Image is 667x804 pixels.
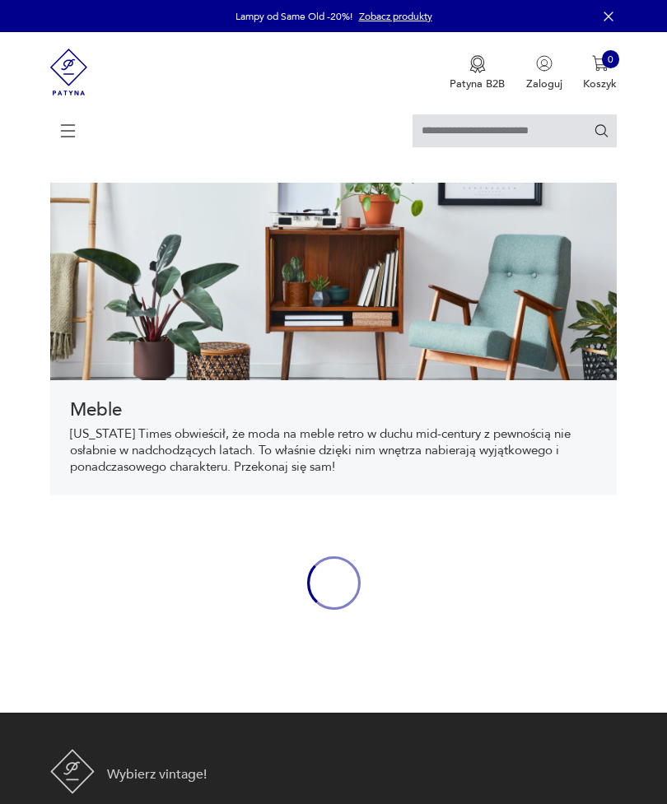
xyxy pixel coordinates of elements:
[50,749,95,793] img: Patyna - sklep z meblami i dekoracjami vintage
[526,55,562,91] button: Zaloguj
[50,32,88,112] img: Patyna - sklep z meblami i dekoracjami vintage
[236,10,352,23] p: Lampy od Same Old -20%!
[602,50,620,68] div: 0
[583,77,617,91] p: Koszyk
[359,10,432,23] a: Zobacz produkty
[450,55,505,91] button: Patyna B2B
[536,55,553,72] img: Ikonka użytkownika
[592,55,609,72] img: Ikona koszyka
[450,55,505,91] a: Ikona medaluPatyna B2B
[50,183,618,380] img: Meble
[450,77,505,91] p: Patyna B2B
[469,55,486,73] img: Ikona medalu
[526,77,562,91] p: Zaloguj
[107,764,207,784] p: Wybierz vintage!
[70,426,598,476] p: [US_STATE] Times obwieścił, że moda na meble retro w duchu mid-century z pewnością nie osłabnie w...
[307,517,361,649] div: oval-loading
[70,400,598,420] h1: Meble
[594,123,609,138] button: Szukaj
[583,55,617,91] button: 0Koszyk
